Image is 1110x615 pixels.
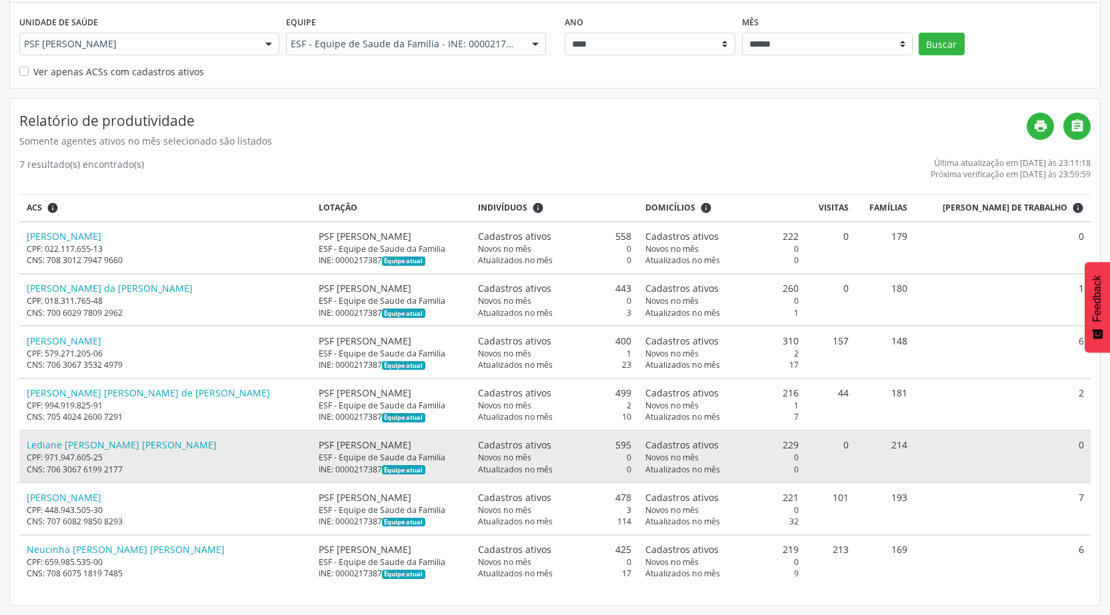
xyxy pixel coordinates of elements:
td: 0 [915,430,1091,482]
div: 0 [478,295,631,307]
span: Cadastros ativos [478,438,551,452]
span: Atualizados no mês [645,464,720,475]
div: CPF: 579.271.205-06 [27,348,305,359]
a: Lediane [PERSON_NAME] [PERSON_NAME] [27,438,217,451]
td: 148 [855,326,915,378]
span: [PERSON_NAME] de trabalho [943,202,1067,214]
span: Novos no mês [478,556,531,568]
div: 0 [478,452,631,463]
td: 7 [915,482,1091,534]
div: ESF - Equipe de Saude da Familia [319,295,464,307]
i: <div class="text-left"> <div> <strong>Cadastros ativos:</strong> Cadastros que estão vinculados a... [532,202,544,214]
td: 179 [855,222,915,274]
span: Esta é a equipe atual deste Agente [382,413,425,422]
span: Cadastros ativos [645,281,719,295]
i:  [1070,119,1085,133]
div: INE: 0000217387 [319,255,464,266]
div: 17 [478,568,631,579]
div: ESF - Equipe de Saude da Familia [319,400,464,411]
div: 0 [645,452,799,463]
div: 260 [645,281,799,295]
th: Lotação [311,195,471,222]
div: ESF - Equipe de Saude da Familia [319,452,464,463]
div: 499 [478,386,631,400]
span: Novos no mês [478,400,531,411]
th: Visitas [805,195,855,222]
td: 101 [805,482,855,534]
a: [PERSON_NAME] [PERSON_NAME] de [PERSON_NAME] [27,386,270,399]
button: Feedback - Mostrar pesquisa [1085,262,1110,352]
label: Unidade de saúde [19,12,98,33]
label: Equipe [286,12,316,33]
td: 0 [805,274,855,326]
div: 0 [645,295,799,307]
span: ESF - Equipe de Saude da Familia - INE: 0000217387 [291,37,519,51]
td: 157 [805,326,855,378]
button: Buscar [919,33,965,55]
span: Atualizados no mês [645,516,720,527]
div: 0 [645,464,799,475]
label: Ano [565,12,583,33]
a: [PERSON_NAME] [27,334,101,347]
td: 6 [915,326,1091,378]
td: 0 [915,222,1091,274]
div: INE: 0000217387 [319,307,464,318]
div: INE: 0000217387 [319,568,464,579]
div: 0 [645,255,799,266]
div: 216 [645,386,799,400]
div: 2 [478,400,631,411]
div: CNS: 705 4024 2600 7291 [27,411,305,422]
div: 0 [645,504,799,516]
span: Esta é a equipe atual deste Agente [382,257,425,266]
span: ACS [27,202,42,214]
div: CNS: 706 3067 6199 2177 [27,464,305,475]
td: 180 [855,274,915,326]
div: 10 [478,411,631,422]
div: 478 [478,490,631,504]
td: 214 [855,430,915,482]
div: ESF - Equipe de Saude da Familia [319,504,464,516]
div: 17 [645,359,799,370]
div: CNS: 708 6075 1819 7485 [27,568,305,579]
div: PSF [PERSON_NAME] [319,438,464,452]
div: INE: 0000217387 [319,464,464,475]
a: [PERSON_NAME] [27,230,101,243]
i: Dias em que o(a) ACS fez pelo menos uma visita, ou ficha de cadastro individual ou cadastro domic... [1072,202,1084,214]
td: 193 [855,482,915,534]
div: CNS: 700 6029 7809 2962 [27,307,305,318]
div: ESF - Equipe de Saude da Familia [319,243,464,255]
div: 400 [478,334,631,348]
span: Cadastros ativos [645,229,719,243]
i: <div class="text-left"> <div> <strong>Cadastros ativos:</strong> Cadastros que estão vinculados a... [700,202,712,214]
span: Novos no mês [645,243,699,255]
div: CPF: 022.117.655-13 [27,243,305,255]
span: Atualizados no mês [478,411,553,422]
span: Novos no mês [478,243,531,255]
div: Próxima verificação em [DATE] às 23:59:59 [931,169,1091,180]
span: Cadastros ativos [478,490,551,504]
span: Novos no mês [478,348,531,359]
div: PSF [PERSON_NAME] [319,229,464,243]
div: CPF: 659.985.535-00 [27,556,305,568]
div: CPF: 018.311.765-48 [27,295,305,307]
div: 7 resultado(s) encontrado(s) [19,157,144,180]
span: Atualizados no mês [645,307,720,318]
div: PSF [PERSON_NAME] [319,281,464,295]
td: 0 [805,222,855,274]
span: Novos no mês [478,452,531,463]
span: Atualizados no mês [645,255,720,266]
td: 1 [915,274,1091,326]
div: 0 [478,556,631,568]
span: Atualizados no mês [478,307,553,318]
div: Somente agentes ativos no mês selecionado são listados [19,134,1027,148]
span: Indivíduos [478,202,527,214]
div: 1 [478,348,631,359]
span: Atualizados no mês [478,359,553,370]
span: Esta é a equipe atual deste Agente [382,361,425,370]
div: 3 [478,504,631,516]
a: [PERSON_NAME] da [PERSON_NAME] [27,282,193,295]
td: 44 [805,378,855,430]
div: ESF - Equipe de Saude da Familia [319,348,464,359]
div: INE: 0000217387 [319,411,464,422]
div: 222 [645,229,799,243]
